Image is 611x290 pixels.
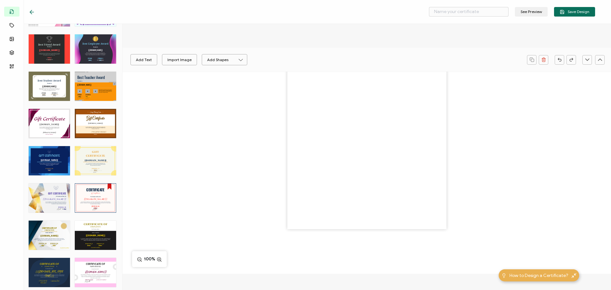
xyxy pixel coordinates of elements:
[509,272,568,279] span: How to Design a Certificate?
[579,259,611,290] iframe: Chat Widget
[130,54,157,65] button: Add Text
[554,7,595,17] button: Save Design
[572,273,576,278] img: minimize-icon.svg
[560,10,589,14] span: Save Design
[202,54,247,65] button: Add Shapes
[429,7,509,17] input: Name your certificate
[515,7,548,17] button: See Preview
[144,256,155,262] span: 100%
[167,54,192,65] div: Import Image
